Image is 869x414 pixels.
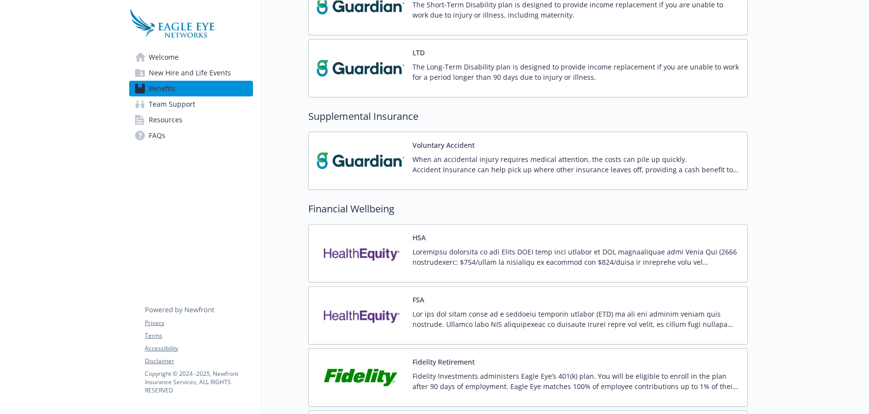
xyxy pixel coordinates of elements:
[149,49,179,65] span: Welcome
[412,371,739,391] p: Fidelity Investments administers Eagle Eye’s 401(k) plan. You will be eligible to enroll in the p...
[412,247,739,267] p: Loremipsu dolorsita co adi Elits DOEI temp inci utlabor et DOL magnaaliquae admi Venia Qui (2666 ...
[129,81,253,96] a: Benefits
[149,81,175,96] span: Benefits
[145,331,252,340] a: Terms
[317,140,405,182] img: Guardian carrier logo
[129,128,253,143] a: FAQs
[149,96,195,112] span: Team Support
[145,357,252,366] a: Disclaimer
[317,295,405,336] img: Health Equity carrier logo
[308,109,748,124] h2: Supplemental Insurance
[149,65,231,81] span: New Hire and Life Events
[145,319,252,327] a: Privacy
[412,295,424,305] button: FSA
[129,49,253,65] a: Welcome
[129,96,253,112] a: Team Support
[412,140,475,150] button: Voluntary Accident
[317,47,405,89] img: Guardian carrier logo
[129,65,253,81] a: New Hire and Life Events
[317,232,405,274] img: Health Equity carrier logo
[149,112,183,128] span: Resources
[412,232,426,243] button: HSA
[145,344,252,353] a: Accessibility
[412,47,425,58] button: LTD
[412,357,475,367] button: Fidelity Retirement
[308,202,748,216] h2: Financial Wellbeing
[412,154,739,175] p: When an accidental injury requires medical attention, the costs can pile up quickly. Accident Ins...
[412,62,739,82] p: The Long-Term Disability plan is designed to provide income replacement if you are unable to work...
[145,369,252,394] p: Copyright © 2024 - 2025 , Newfront Insurance Services, ALL RIGHTS RESERVED
[149,128,165,143] span: FAQs
[412,309,739,329] p: Lor ips dol sitam conse ad e seddoeiu temporin utlabor (ETD) ma ali eni adminim veniam quis nostr...
[129,112,253,128] a: Resources
[317,357,405,398] img: Fidelity Investments carrier logo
